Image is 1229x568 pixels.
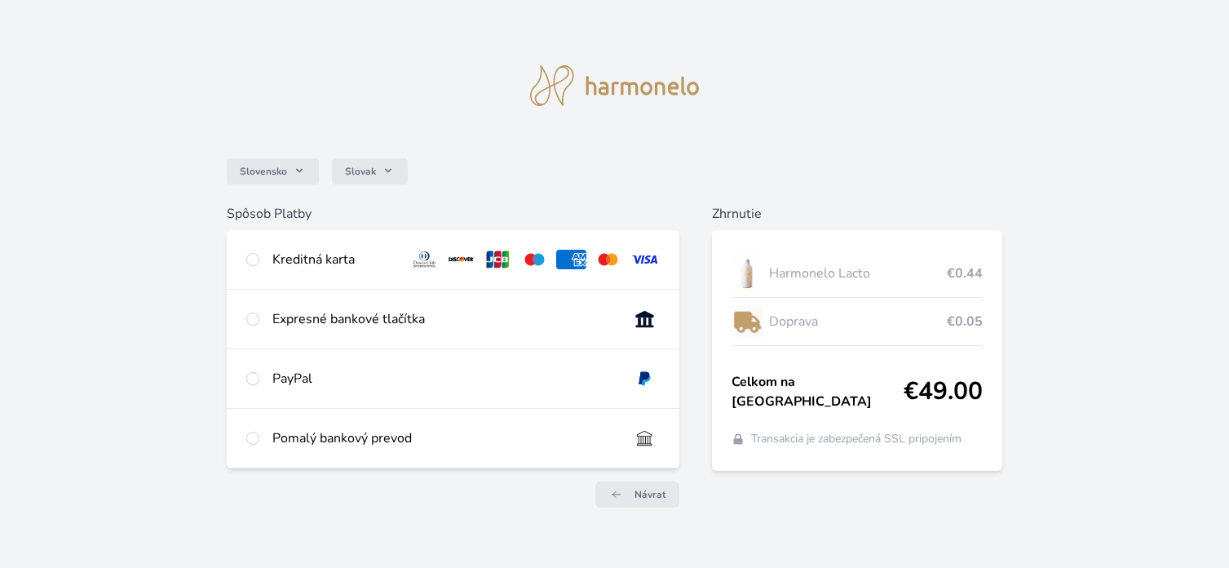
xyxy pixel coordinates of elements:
[732,253,763,294] img: CLEAN_LACTO_se_stinem_x-hi-lo.jpg
[904,377,983,406] span: €49.00
[227,158,319,184] button: Slovensko
[483,250,513,269] img: jcb.svg
[446,250,476,269] img: discover.svg
[272,428,617,448] div: Pomalý bankový prevod
[519,250,550,269] img: maestro.svg
[345,165,376,178] span: Slovak
[556,250,586,269] img: amex.svg
[732,372,904,411] span: Celkom na [GEOGRAPHIC_DATA]
[769,312,948,331] span: Doprava
[712,204,1003,224] h6: Zhrnutie
[732,301,763,342] img: delivery-lo.png
[947,312,983,331] span: €0.05
[595,481,679,508] a: Návrat
[630,428,660,448] img: bankTransfer_IBAN.svg
[593,250,623,269] img: mc.svg
[530,65,700,106] img: logo.svg
[227,204,679,224] h6: Spôsob Platby
[332,158,408,184] button: Slovak
[769,264,948,283] span: Harmonelo Lacto
[634,488,666,501] span: Návrat
[630,309,660,329] img: onlineBanking_SK.svg
[630,250,660,269] img: visa.svg
[751,431,962,447] span: Transakcia je zabezpečená SSL pripojením
[272,309,617,329] div: Expresné bankové tlačítka
[240,165,287,178] span: Slovensko
[947,264,983,283] span: €0.44
[409,250,440,269] img: diners.svg
[272,250,396,269] div: Kreditná karta
[272,369,617,388] div: PayPal
[630,369,660,388] img: paypal.svg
